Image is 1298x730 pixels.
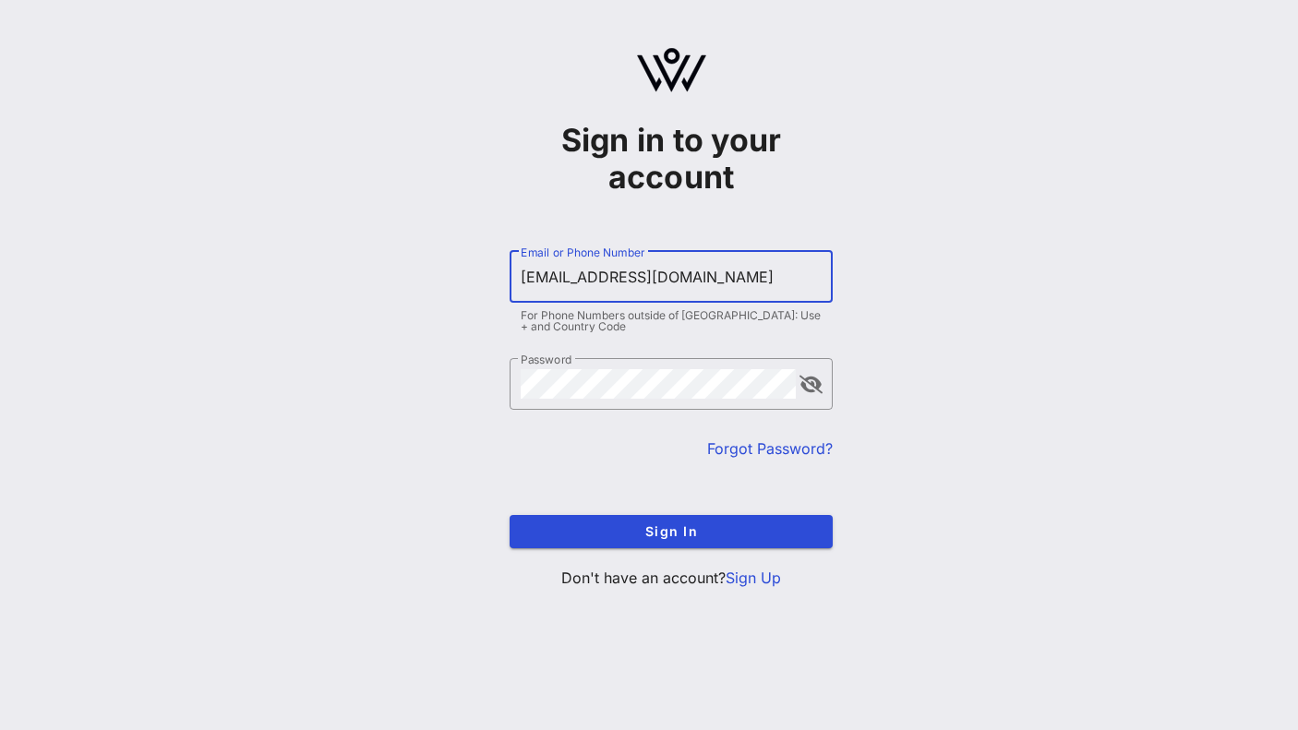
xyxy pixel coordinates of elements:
h1: Sign in to your account [510,122,833,196]
a: Forgot Password? [707,439,833,458]
input: Email or Phone Number [521,262,822,292]
img: logo.svg [637,48,706,92]
label: Email or Phone Number [521,245,644,259]
span: Sign In [524,523,818,539]
p: Don't have an account? [510,567,833,589]
div: For Phone Numbers outside of [GEOGRAPHIC_DATA]: Use + and Country Code [521,310,822,332]
button: append icon [799,376,823,394]
label: Password [521,353,572,366]
a: Sign Up [726,568,781,587]
button: Sign In [510,515,833,548]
